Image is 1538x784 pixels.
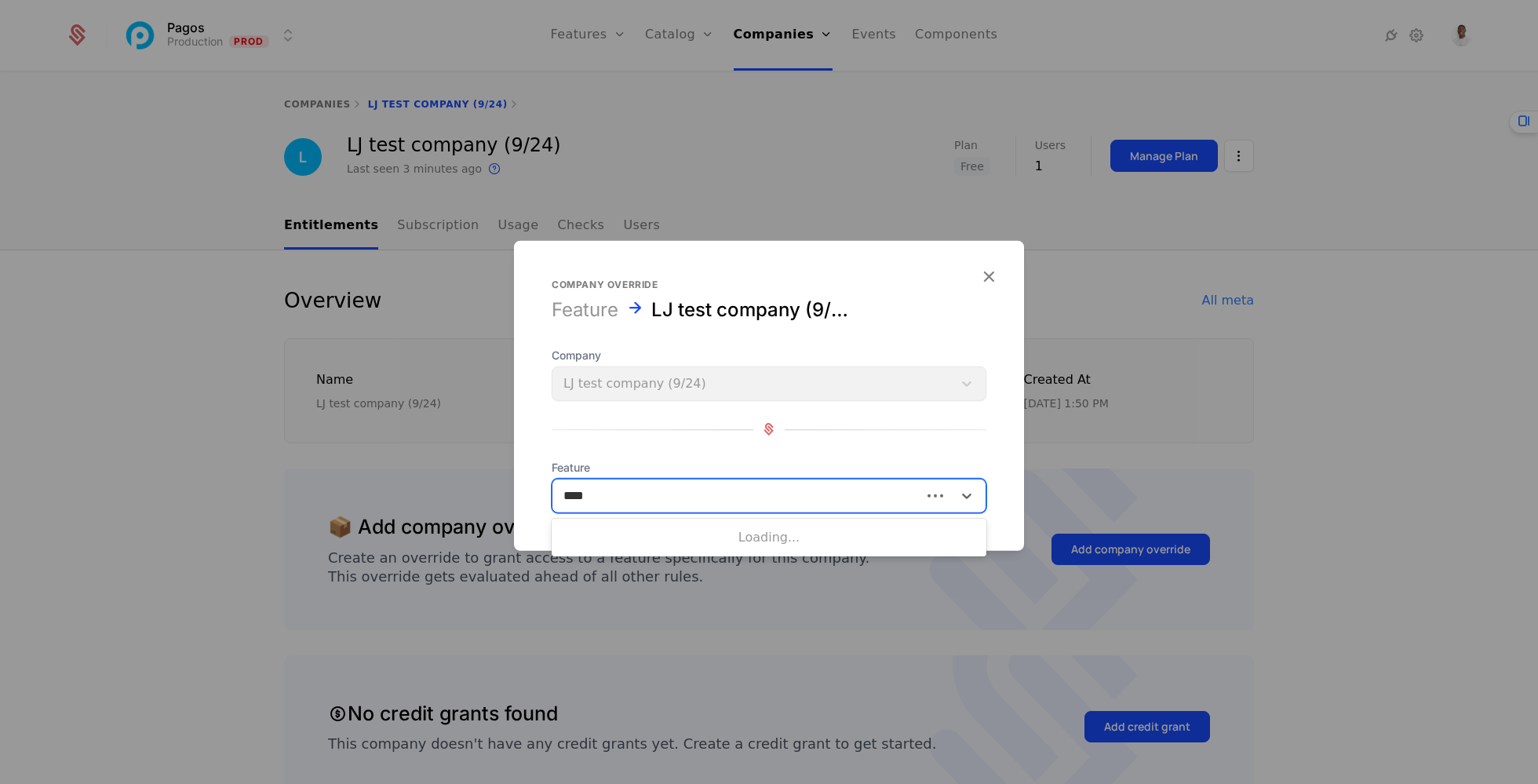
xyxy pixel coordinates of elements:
[552,347,986,363] span: Company
[651,297,854,322] div: LJ test company (9/24)
[552,278,986,290] div: Company override
[552,297,618,322] div: Feature
[552,459,986,475] span: Feature
[552,522,986,553] div: Loading...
